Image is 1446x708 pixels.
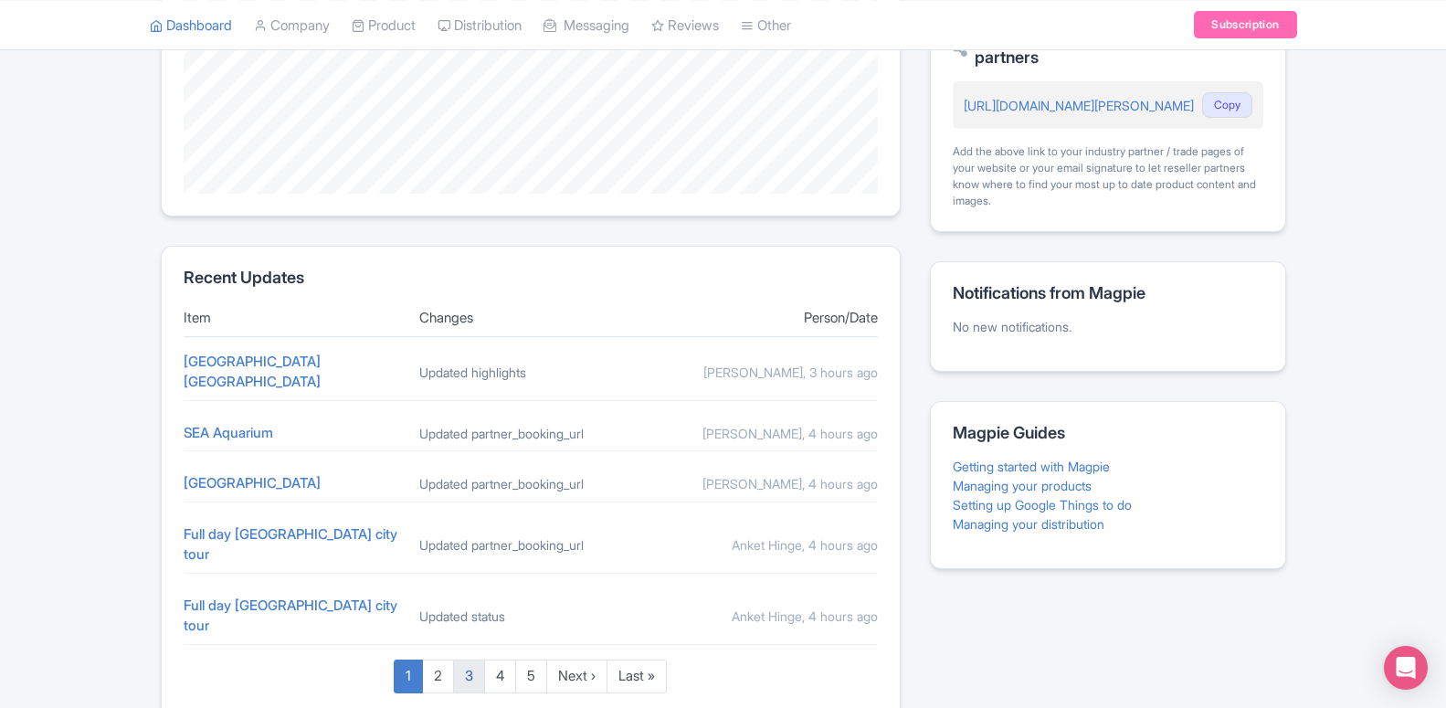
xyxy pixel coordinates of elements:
p: No new notifications. [953,317,1262,336]
div: Anket Hinge, 4 hours ago [656,535,878,555]
div: Updated partner_booking_url [419,424,641,443]
a: Subscription [1194,11,1296,38]
a: [GEOGRAPHIC_DATA] [184,474,321,491]
a: Full day [GEOGRAPHIC_DATA] city tour [184,525,397,564]
div: Anket Hinge, 4 hours ago [656,607,878,626]
a: Managing your products [953,478,1092,493]
a: 2 [422,660,454,693]
a: Full day [GEOGRAPHIC_DATA] city tour [184,597,397,635]
a: Setting up Google Things to do [953,497,1132,513]
a: SEA Aquarium [184,424,273,441]
div: Changes [419,308,641,329]
div: Item [184,308,406,329]
a: Next › [546,660,607,693]
div: Updated status [419,607,641,626]
a: [URL][DOMAIN_NAME][PERSON_NAME] [964,98,1194,113]
a: 3 [453,660,485,693]
div: Add the above link to your industry partner / trade pages of your website or your email signature... [953,143,1262,209]
div: [PERSON_NAME], 4 hours ago [656,474,878,493]
h2: Recent Updates [184,269,879,287]
div: Updated partner_booking_url [419,474,641,493]
h2: Notifications from Magpie [953,284,1262,302]
div: Person/Date [656,308,878,329]
div: Updated partner_booking_url [419,535,641,555]
a: Last » [607,660,667,693]
a: 1 [394,660,423,693]
a: 4 [484,660,516,693]
div: Updated highlights [419,363,641,382]
a: [GEOGRAPHIC_DATA] [GEOGRAPHIC_DATA] [184,353,321,391]
a: Managing your distribution [953,516,1104,532]
div: Open Intercom Messenger [1384,646,1428,690]
button: Copy [1202,92,1252,118]
div: [PERSON_NAME], 3 hours ago [656,363,878,382]
a: Getting started with Magpie [953,459,1110,474]
div: [PERSON_NAME], 4 hours ago [656,424,878,443]
h2: Magpie Guides [953,424,1262,442]
a: 5 [515,660,547,693]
